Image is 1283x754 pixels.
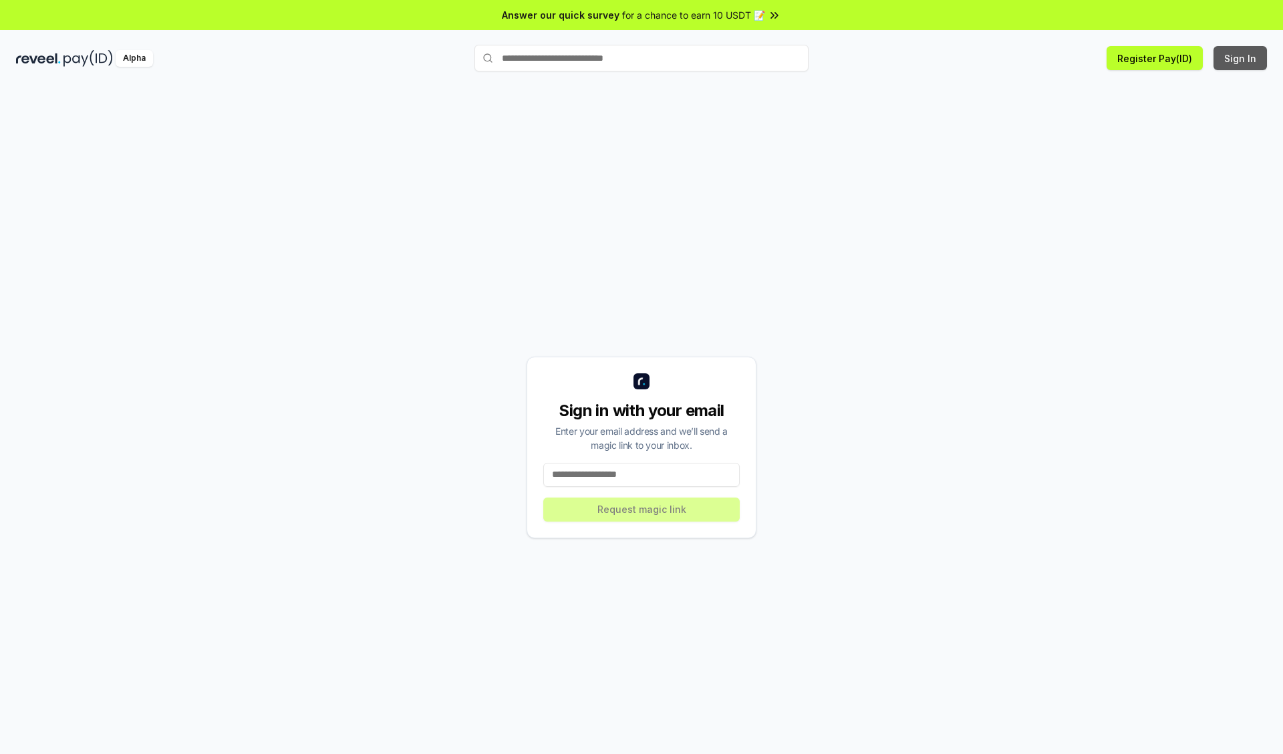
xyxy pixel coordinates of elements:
[633,373,650,389] img: logo_small
[543,424,740,452] div: Enter your email address and we’ll send a magic link to your inbox.
[63,50,113,67] img: pay_id
[502,8,619,22] span: Answer our quick survey
[622,8,765,22] span: for a chance to earn 10 USDT 📝
[543,400,740,421] div: Sign in with your email
[1107,46,1203,70] button: Register Pay(ID)
[116,50,153,67] div: Alpha
[16,50,61,67] img: reveel_dark
[1214,46,1267,70] button: Sign In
